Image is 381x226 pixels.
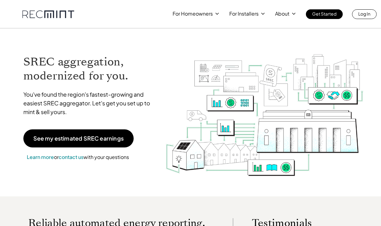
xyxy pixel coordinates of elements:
p: You've found the region's fastest-growing and easiest SREC aggregator. Let's get you set up to mi... [23,90,156,116]
a: Log In [352,9,377,19]
a: contact us [59,154,83,160]
p: About [275,9,289,18]
p: Get Started [312,9,336,18]
p: For Homeowners [173,9,213,18]
p: Log In [358,9,370,18]
p: or with your questions [23,153,132,161]
h1: SREC aggregation, modernized for you. [23,55,156,83]
p: For Installers [229,9,259,18]
a: Get Started [306,9,343,19]
p: See my estimated SREC earnings [33,136,124,141]
a: See my estimated SREC earnings [23,129,134,147]
a: Learn more [27,154,54,160]
img: RECmint value cycle [165,38,364,178]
